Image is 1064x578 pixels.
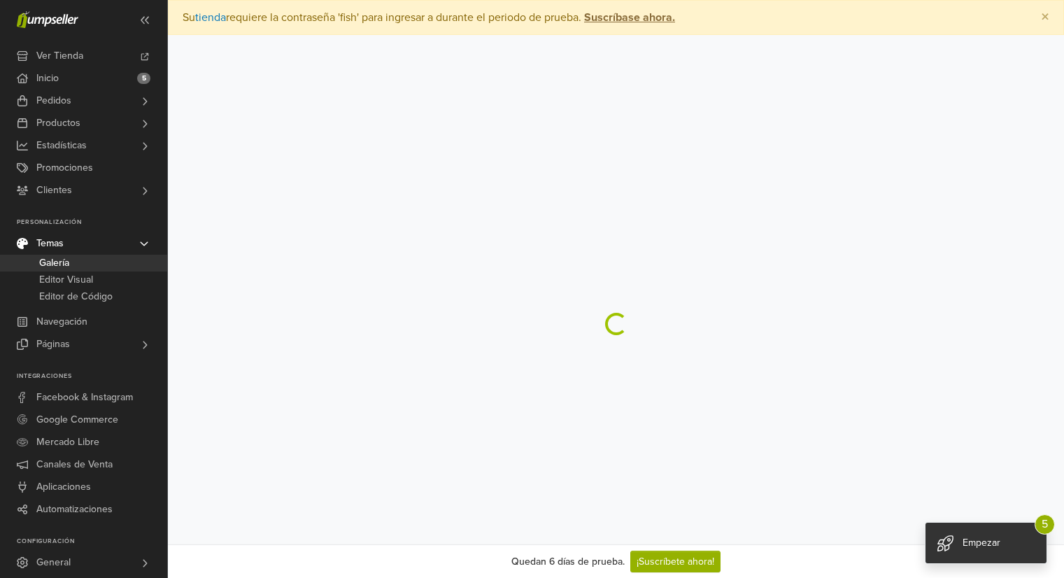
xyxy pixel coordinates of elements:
span: Inicio [36,67,59,90]
span: Google Commerce [36,409,118,431]
span: Automatizaciones [36,498,113,521]
button: Close [1027,1,1063,34]
span: Aplicaciones [36,476,91,498]
strong: Suscríbase ahora. [584,10,675,24]
span: General [36,551,71,574]
p: Configuración [17,537,167,546]
span: Temas [36,232,64,255]
p: Integraciones [17,372,167,381]
span: 5 [1035,514,1055,535]
span: Editor de Código [39,288,113,305]
a: ¡Suscríbete ahora! [630,551,721,572]
span: Canales de Venta [36,453,113,476]
span: 5 [137,73,150,84]
a: Suscríbase ahora. [581,10,675,24]
span: Productos [36,112,80,134]
span: Galería [39,255,69,272]
span: Mercado Libre [36,431,99,453]
span: Clientes [36,179,72,202]
p: Personalización [17,218,167,227]
span: Navegación [36,311,87,333]
span: Editor Visual [39,272,93,288]
span: Pedidos [36,90,71,112]
span: × [1041,7,1049,27]
span: Estadísticas [36,134,87,157]
div: Empezar 5 [925,523,1047,563]
div: Quedan 6 días de prueba. [511,554,625,569]
span: Ver Tienda [36,45,83,67]
span: Empezar [963,537,1000,549]
a: tienda [195,10,226,24]
span: Facebook & Instagram [36,386,133,409]
span: Promociones [36,157,93,179]
span: Páginas [36,333,70,355]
